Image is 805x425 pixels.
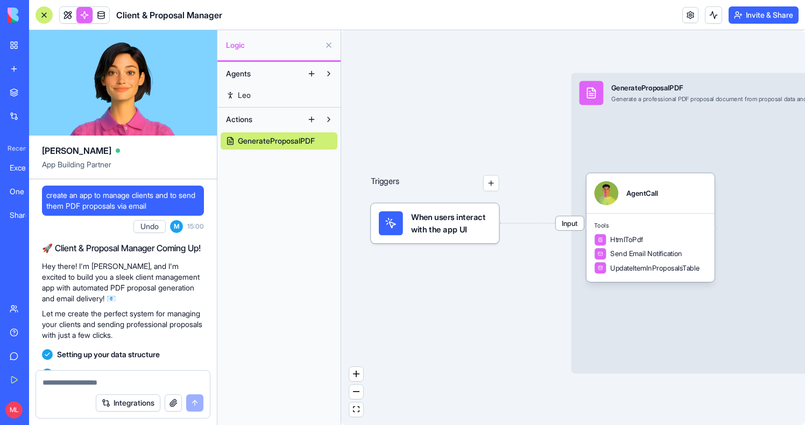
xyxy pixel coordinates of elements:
span: When users interact with the app UI [411,211,491,236]
a: Excel [3,157,46,179]
span: Send Email Notification [610,249,682,259]
span: Input [556,216,584,230]
div: One Drive [10,186,40,197]
div: When users interact with the app UI [371,203,499,244]
div: AgentCallToolsHtmlToPdfSend Email NotificationUpdateItemInProposalsTable [587,173,715,282]
button: Undo [133,220,166,233]
span: Setting up your app logic [57,369,142,379]
span: Actions [226,114,252,125]
button: fit view [349,402,363,417]
button: Integrations [96,394,160,412]
span: [PERSON_NAME] [42,144,111,157]
button: Invite & Share [729,6,799,24]
a: Leo [221,87,337,104]
span: Client & Proposal Manager [116,9,222,22]
span: Tools [594,222,707,230]
span: HtmlToPdf [610,235,643,245]
a: One Drive [3,181,46,202]
img: logo [8,8,74,23]
span: Agents [226,68,251,79]
div: Triggers [371,143,499,243]
p: Triggers [371,175,399,192]
p: Let me create the perfect system for managing your clients and sending professional proposals wit... [42,308,204,341]
button: Agents [221,65,303,82]
button: zoom in [349,367,363,381]
button: Actions [221,111,303,128]
h2: 🚀 Client & Proposal Manager Coming Up! [42,242,204,254]
span: GenerateProposalPDF [238,136,315,146]
div: Share Point [10,210,40,221]
div: AgentCall [626,188,658,199]
span: Setting up your data structure [57,349,160,360]
span: create an app to manage clients and to send them PDF proposals via email [46,190,200,211]
div: Excel [10,162,40,173]
span: M [170,220,183,233]
span: Recent [3,144,26,153]
p: Hey there! I'm [PERSON_NAME], and I'm excited to build you a sleek client management app with aut... [42,261,204,304]
a: Share Point [3,204,46,226]
button: zoom out [349,385,363,399]
span: 15:00 [187,222,204,231]
span: Leo [238,90,251,101]
a: GenerateProposalPDF [221,132,337,150]
span: ML [5,401,23,419]
span: Logic [226,40,320,51]
span: App Building Partner [42,159,204,179]
span: UpdateItemInProposalsTable [610,263,700,273]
